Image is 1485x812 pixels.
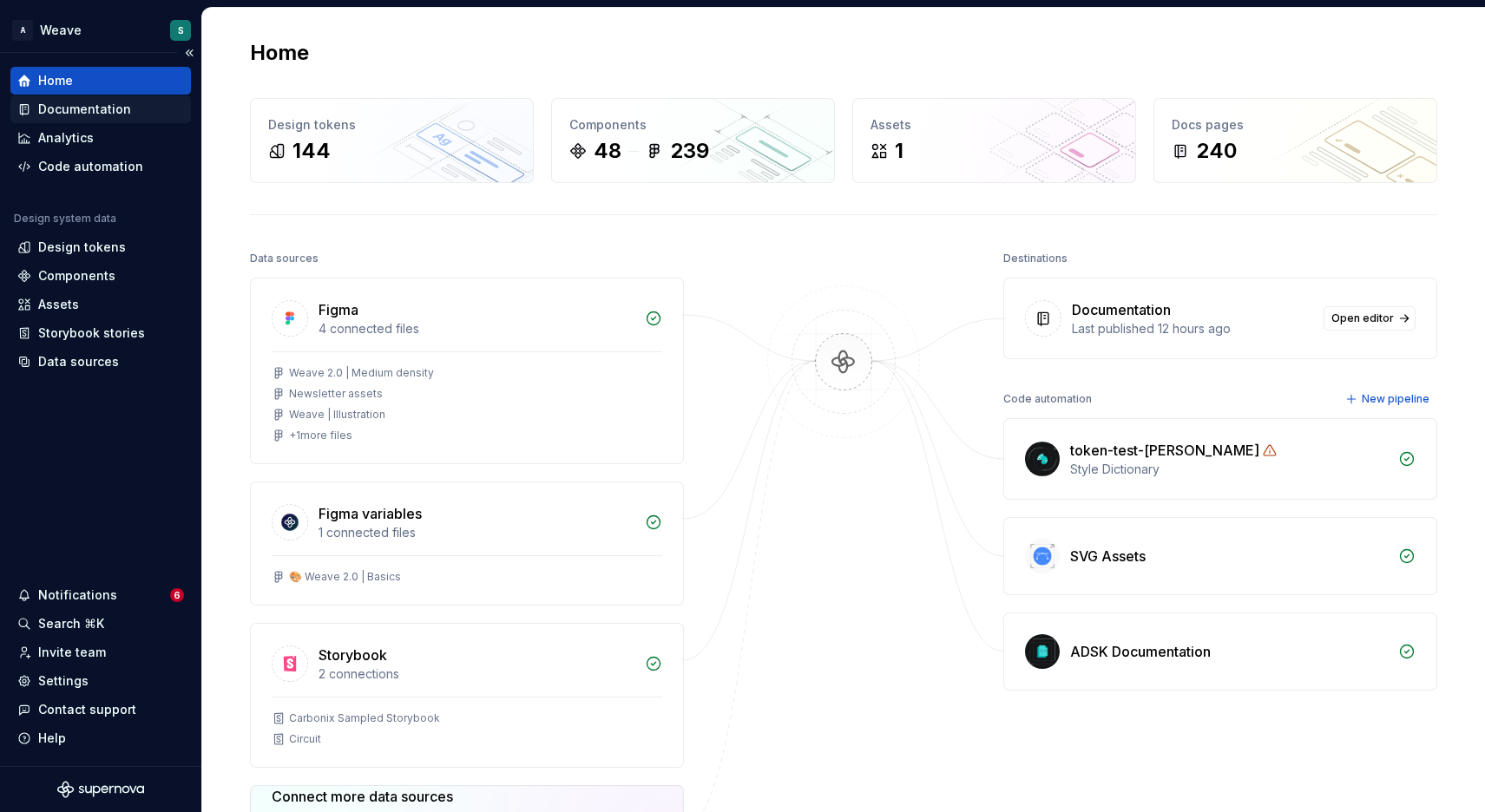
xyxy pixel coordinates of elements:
[10,67,191,95] a: Home
[10,291,191,318] a: Assets
[10,348,191,376] a: Data sources
[10,667,191,695] a: Settings
[38,730,66,747] div: Help
[1072,320,1313,337] div: Last published 12 hours ago
[3,11,198,49] button: AWeaveS
[1070,440,1259,461] div: token-test-[PERSON_NAME]
[38,353,119,370] div: Data sources
[10,581,191,609] button: Notifications6
[38,158,143,175] div: Code automation
[10,724,191,752] button: Help
[670,137,709,165] div: 239
[289,429,352,442] div: + 1 more files
[38,672,89,690] div: Settings
[10,95,191,123] a: Documentation
[38,644,106,661] div: Invite team
[10,610,191,638] button: Search ⌘K
[40,22,82,39] div: Weave
[14,212,116,226] div: Design system data
[10,696,191,724] button: Contact support
[10,262,191,290] a: Components
[551,98,835,183] a: Components48239
[38,267,115,285] div: Components
[1362,392,1429,406] span: New pipeline
[871,116,1118,134] div: Assets
[10,319,191,347] a: Storybook stories
[1153,98,1437,183] a: Docs pages240
[594,137,621,165] div: 48
[852,98,1136,183] a: Assets1
[38,239,126,256] div: Design tokens
[1324,306,1416,331] a: Open editor
[319,665,634,683] div: 2 connections
[319,503,422,524] div: Figma variables
[10,124,191,152] a: Analytics
[38,701,136,718] div: Contact support
[250,246,319,271] div: Data sources
[292,137,331,165] div: 144
[895,137,903,165] div: 1
[1196,137,1237,165] div: 240
[57,781,144,798] svg: Supernova Logo
[250,98,534,183] a: Design tokens144
[38,324,145,342] div: Storybook stories
[38,101,131,118] div: Documentation
[289,366,434,380] div: Weave 2.0 | Medium density
[569,116,817,134] div: Components
[268,116,516,134] div: Design tokens
[10,233,191,261] a: Design tokens
[10,638,191,666] a: Invite team
[250,39,309,67] h2: Home
[177,41,201,65] button: Collapse sidebar
[38,296,79,313] div: Assets
[250,278,684,464] a: Figma4 connected filesWeave 2.0 | Medium densityNewsletter assetsWeave | Illustration+1more files
[289,711,440,725] div: Carbonix Sampled Storybook
[38,586,117,604] div: Notifications
[1070,641,1211,662] div: ADSK Documentation
[1003,387,1092,411] div: Code automation
[289,387,383,401] div: Newsletter assets
[319,524,634,541] div: 1 connected files
[1070,461,1388,478] div: Style Dictionary
[289,408,385,422] div: Weave | Illustration
[1331,311,1394,325] span: Open editor
[319,320,634,337] div: 4 connected files
[1070,546,1146,566] div: SVG Assets
[10,153,191,180] a: Code automation
[289,570,401,584] div: 🎨 Weave 2.0 | Basics
[178,23,184,37] div: S
[12,20,33,41] div: A
[38,615,104,632] div: Search ⌘K
[38,129,94,147] div: Analytics
[1172,116,1419,134] div: Docs pages
[250,481,684,606] a: Figma variables1 connected files🎨 Weave 2.0 | Basics
[170,588,184,602] span: 6
[319,299,358,320] div: Figma
[1003,246,1068,271] div: Destinations
[319,645,387,665] div: Storybook
[1340,387,1437,411] button: New pipeline
[272,786,516,807] div: Connect more data sources
[250,623,684,768] a: Storybook2 connectionsCarbonix Sampled StorybookCircuit
[289,732,321,746] div: Circuit
[38,72,73,89] div: Home
[1072,299,1171,320] div: Documentation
